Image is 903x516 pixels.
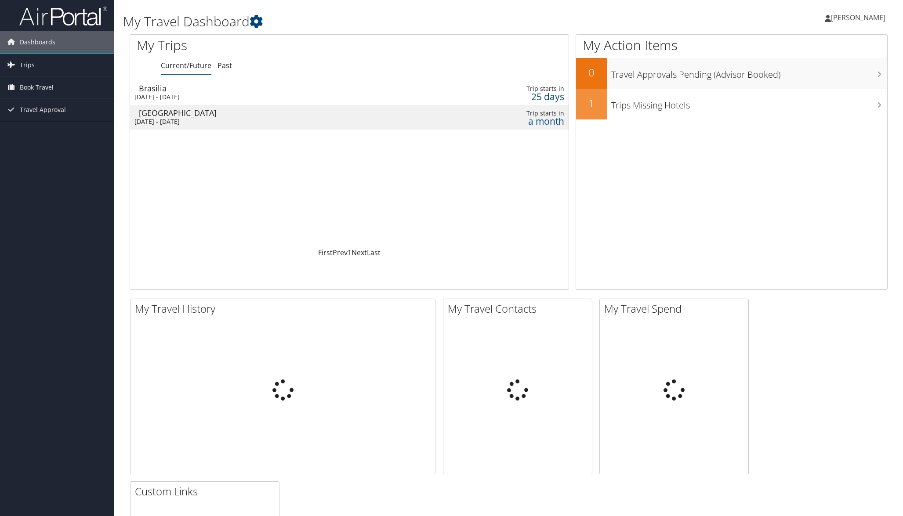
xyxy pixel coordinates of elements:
[139,109,397,117] div: [GEOGRAPHIC_DATA]
[20,31,55,53] span: Dashboards
[134,118,392,126] div: [DATE] - [DATE]
[576,96,607,111] h2: 1
[576,36,887,54] h1: My Action Items
[135,484,279,499] h2: Custom Links
[134,93,392,101] div: [DATE] - [DATE]
[348,248,352,257] a: 1
[576,58,887,89] a: 0Travel Approvals Pending (Advisor Booked)
[137,36,379,54] h1: My Trips
[19,6,107,26] img: airportal-logo.png
[139,84,397,92] div: Brasilia
[123,12,637,31] h1: My Travel Dashboard
[20,99,66,121] span: Travel Approval
[825,4,894,31] a: [PERSON_NAME]
[604,301,748,316] h2: My Travel Spend
[218,61,232,70] a: Past
[459,93,564,101] div: 25 days
[448,301,592,316] h2: My Travel Contacts
[611,64,887,81] h3: Travel Approvals Pending (Advisor Booked)
[459,85,564,93] div: Trip starts in
[576,89,887,119] a: 1Trips Missing Hotels
[318,248,333,257] a: First
[459,117,564,125] div: a month
[135,301,435,316] h2: My Travel History
[20,54,35,76] span: Trips
[352,248,367,257] a: Next
[161,61,211,70] a: Current/Future
[831,13,885,22] span: [PERSON_NAME]
[611,95,887,112] h3: Trips Missing Hotels
[367,248,381,257] a: Last
[20,76,54,98] span: Book Travel
[333,248,348,257] a: Prev
[459,109,564,117] div: Trip starts in
[576,65,607,80] h2: 0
